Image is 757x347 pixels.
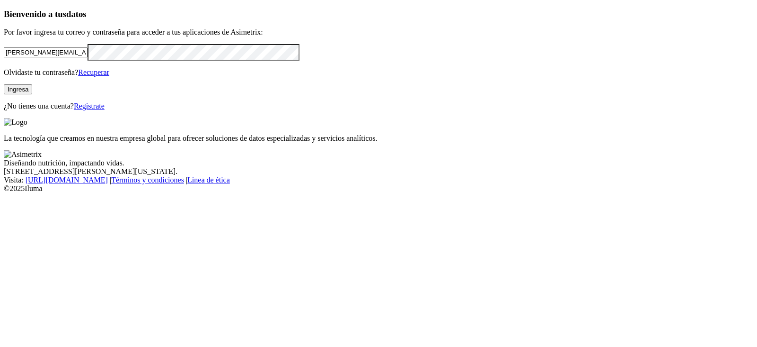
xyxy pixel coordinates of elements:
h3: Bienvenido a tus [4,9,753,19]
button: Ingresa [4,84,32,94]
p: Olvidaste tu contraseña? [4,68,753,77]
div: Visita : | | [4,176,753,184]
p: Por favor ingresa tu correo y contraseña para acceder a tus aplicaciones de Asimetrix: [4,28,753,37]
input: Tu correo [4,47,88,57]
div: Diseñando nutrición, impactando vidas. [4,159,753,167]
a: Recuperar [78,68,109,76]
p: ¿No tienes una cuenta? [4,102,753,110]
img: Logo [4,118,27,127]
p: La tecnología que creamos en nuestra empresa global para ofrecer soluciones de datos especializad... [4,134,753,143]
img: Asimetrix [4,150,42,159]
a: Regístrate [74,102,105,110]
div: [STREET_ADDRESS][PERSON_NAME][US_STATE]. [4,167,753,176]
div: © 2025 Iluma [4,184,753,193]
a: Línea de ética [187,176,230,184]
a: Términos y condiciones [111,176,184,184]
span: datos [66,9,87,19]
a: [URL][DOMAIN_NAME] [26,176,108,184]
